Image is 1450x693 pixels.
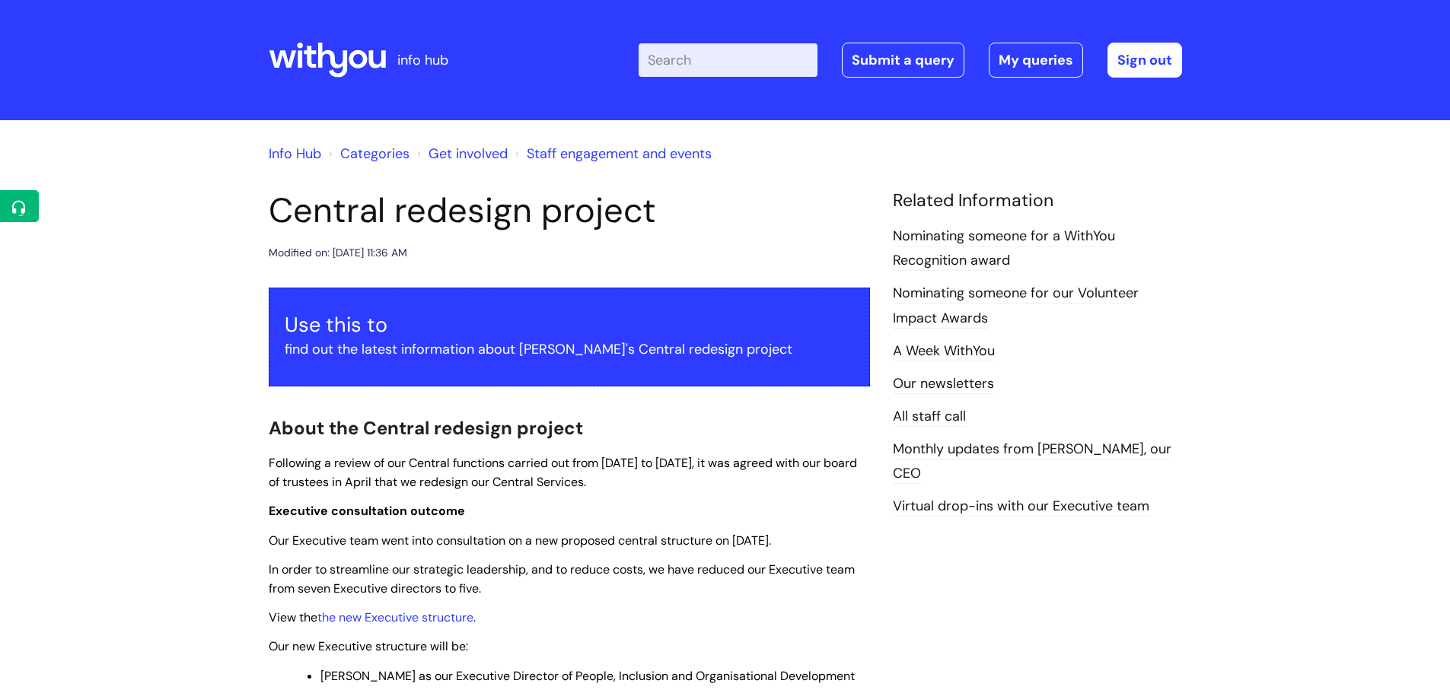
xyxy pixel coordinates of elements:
[320,668,855,684] span: [PERSON_NAME] as our Executive Director of People, Inclusion and Organisational Development
[285,337,854,361] p: find out the latest information about [PERSON_NAME]'s Central redesign project
[893,342,995,361] a: A Week WithYou
[317,609,473,625] a: the new Executive structure
[325,141,410,166] li: Solution home
[269,609,476,625] span: View the .
[269,455,857,490] span: Following a review of our Central functions carried out from [DATE] to [DATE], it was agreed with...
[269,145,321,163] a: Info Hub
[269,638,468,654] span: Our new Executive structure will be:
[397,48,448,72] p: info hub
[269,416,583,440] span: About the Central redesign project
[893,497,1149,517] a: Virtual drop-ins with our Executive team
[429,145,508,163] a: Get involved
[269,243,407,262] div: Modified on: [DATE] 11:36 AM
[1107,43,1182,78] a: Sign out
[842,43,964,78] a: Submit a query
[413,141,508,166] li: Get involved
[285,313,854,337] h3: Use this to
[269,190,870,231] h1: Central redesign project
[269,561,855,596] span: In order to streamline our strategic leadership, and to reduce costs, we have reduced our Executi...
[639,43,817,77] input: Search
[340,145,410,163] a: Categories
[269,503,465,519] span: Executive consultation outcome
[639,43,1182,78] div: | -
[893,374,994,394] a: Our newsletters
[893,227,1115,271] a: Nominating someone for a WithYou Recognition award
[893,407,966,427] a: All staff call
[989,43,1083,78] a: My queries
[893,190,1182,211] h4: Related Information
[893,284,1139,328] a: Nominating someone for our Volunteer Impact Awards
[511,141,712,166] li: Staff engagement and events
[527,145,712,163] a: Staff engagement and events
[893,440,1171,484] a: Monthly updates from [PERSON_NAME], our CEO
[269,532,771,548] span: Our Executive team went into consultation on a new proposed central structure on [DATE].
